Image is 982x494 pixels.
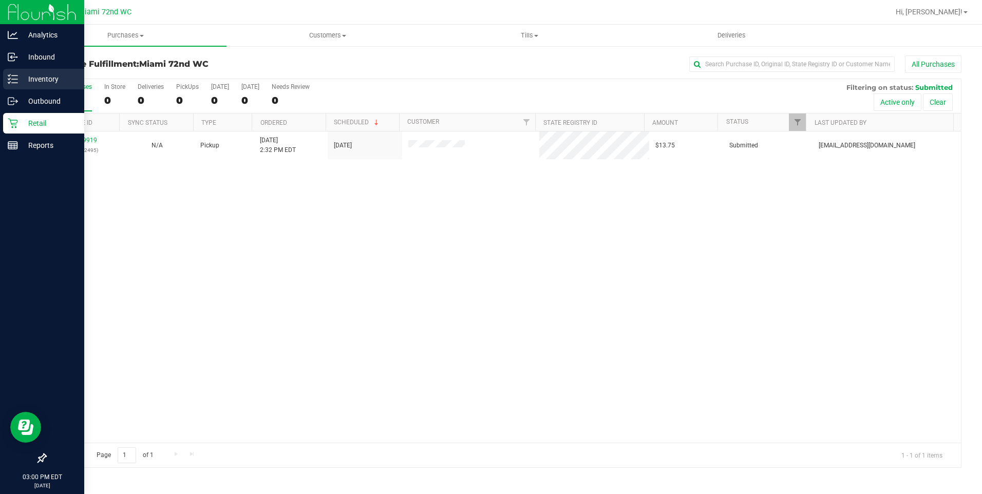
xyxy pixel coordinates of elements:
span: Not Applicable [152,142,163,149]
a: Customers [226,25,428,46]
span: Tills [429,31,630,40]
a: Status [726,118,748,125]
inline-svg: Inventory [8,74,18,84]
a: Sync Status [128,119,167,126]
span: Customers [227,31,428,40]
span: [EMAIL_ADDRESS][DOMAIN_NAME] [819,141,915,150]
p: Inbound [18,51,80,63]
p: [DATE] [5,482,80,489]
inline-svg: Reports [8,140,18,150]
p: Inventory [18,73,80,85]
span: Submitted [915,83,953,91]
div: 0 [241,94,259,106]
a: Type [201,119,216,126]
div: 0 [211,94,229,106]
p: 03:00 PM EDT [5,472,80,482]
button: All Purchases [905,55,961,73]
a: Scheduled [334,119,381,126]
div: 0 [138,94,164,106]
div: [DATE] [241,83,259,90]
a: State Registry ID [543,119,597,126]
inline-svg: Analytics [8,30,18,40]
inline-svg: Outbound [8,96,18,106]
div: 0 [272,94,310,106]
a: Filter [518,113,535,131]
span: Miami 72nd WC [139,59,209,69]
button: Clear [923,93,953,111]
a: Purchases [25,25,226,46]
p: Retail [18,117,80,129]
p: Reports [18,139,80,151]
p: Analytics [18,29,80,41]
span: [DATE] 2:32 PM EDT [260,136,296,155]
div: PickUps [176,83,199,90]
span: Filtering on status: [846,83,913,91]
a: Ordered [260,119,287,126]
div: 0 [176,94,199,106]
button: N/A [152,141,163,150]
a: Amount [652,119,678,126]
span: Pickup [200,141,219,150]
div: Deliveries [138,83,164,90]
div: In Store [104,83,125,90]
a: Last Updated By [815,119,866,126]
inline-svg: Inbound [8,52,18,62]
span: Page of 1 [88,447,162,463]
h3: Purchase Fulfillment: [45,60,351,69]
span: 1 - 1 of 1 items [893,447,951,463]
span: Purchases [25,31,226,40]
a: Tills [429,25,631,46]
span: [DATE] [334,141,352,150]
div: 0 [104,94,125,106]
span: Hi, [PERSON_NAME]! [896,8,962,16]
inline-svg: Retail [8,118,18,128]
input: Search Purchase ID, Original ID, State Registry ID or Customer Name... [689,56,895,72]
button: Active only [874,93,921,111]
span: $13.75 [655,141,675,150]
input: 1 [118,447,136,463]
div: Needs Review [272,83,310,90]
span: Submitted [729,141,758,150]
a: Filter [789,113,806,131]
div: [DATE] [211,83,229,90]
span: Miami 72nd WC [78,8,131,16]
iframe: Resource center [10,412,41,443]
p: Outbound [18,95,80,107]
span: Deliveries [704,31,760,40]
a: Deliveries [631,25,833,46]
a: Customer [407,118,439,125]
